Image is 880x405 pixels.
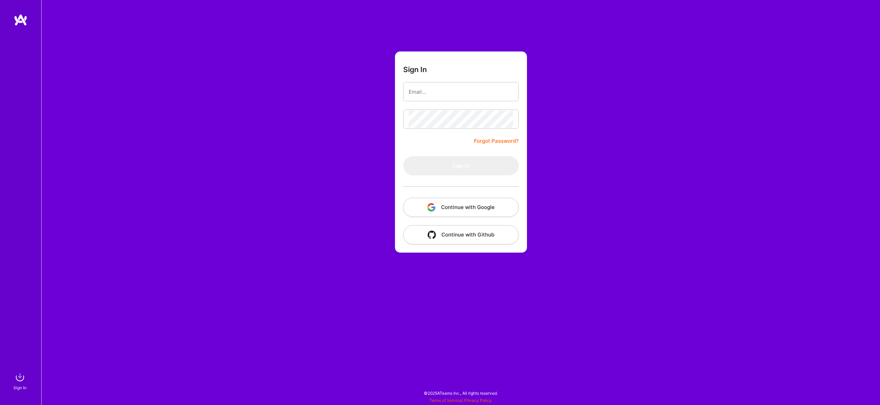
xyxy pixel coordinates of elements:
img: logo [14,14,27,26]
span: | [429,398,492,403]
a: Terms of Service [429,398,462,403]
input: Email... [409,83,513,101]
button: Sign In [403,156,519,175]
a: Forgot Password? [474,137,519,145]
button: Continue with Google [403,198,519,217]
img: icon [428,231,436,239]
a: Privacy Policy [464,398,492,403]
div: Sign In [13,384,26,391]
img: icon [427,203,436,211]
a: sign inSign In [14,370,27,391]
button: Continue with Github [403,225,519,244]
h3: Sign In [403,65,427,74]
div: © 2025 ATeams Inc., All rights reserved. [41,384,880,402]
img: sign in [13,370,27,384]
